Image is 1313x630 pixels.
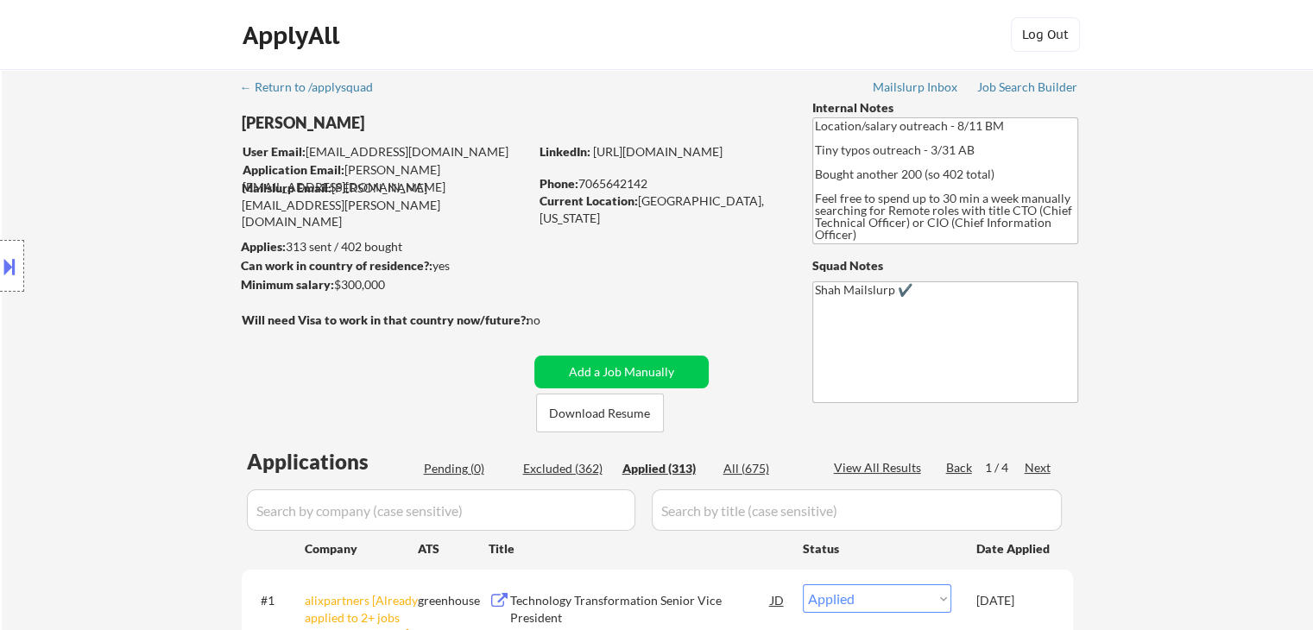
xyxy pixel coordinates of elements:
[241,238,528,255] div: 313 sent / 402 bought
[873,80,959,98] a: Mailslurp Inbox
[242,180,528,230] div: [PERSON_NAME][EMAIL_ADDRESS][PERSON_NAME][DOMAIN_NAME]
[769,584,786,615] div: JD
[305,540,418,558] div: Company
[812,99,1078,117] div: Internal Notes
[242,312,529,327] strong: Will need Visa to work in that country now/future?:
[723,460,810,477] div: All (675)
[243,21,344,50] div: ApplyAll
[243,143,528,161] div: [EMAIL_ADDRESS][DOMAIN_NAME]
[241,258,432,273] strong: Can work in country of residence?:
[540,175,784,192] div: 7065642142
[241,276,528,293] div: $300,000
[534,356,709,388] button: Add a Job Manually
[418,592,489,609] div: greenhouse
[247,489,635,531] input: Search by company (case sensitive)
[536,394,664,432] button: Download Resume
[652,489,1062,531] input: Search by title (case sensitive)
[803,532,951,564] div: Status
[540,193,638,208] strong: Current Location:
[510,592,771,626] div: Technology Transformation Senior Vice President
[976,592,1052,609] div: [DATE]
[977,81,1078,93] div: Job Search Builder
[873,81,959,93] div: Mailslurp Inbox
[418,540,489,558] div: ATS
[243,161,528,195] div: [PERSON_NAME][EMAIL_ADDRESS][DOMAIN_NAME]
[1011,17,1080,52] button: Log Out
[540,192,784,226] div: [GEOGRAPHIC_DATA], [US_STATE]
[242,112,597,134] div: [PERSON_NAME]
[489,540,786,558] div: Title
[247,451,418,472] div: Applications
[834,459,926,476] div: View All Results
[976,540,1052,558] div: Date Applied
[424,460,510,477] div: Pending (0)
[523,460,609,477] div: Excluded (362)
[240,81,389,93] div: ← Return to /applysquad
[240,80,389,98] a: ← Return to /applysquad
[540,144,590,159] strong: LinkedIn:
[593,144,723,159] a: [URL][DOMAIN_NAME]
[977,80,1078,98] a: Job Search Builder
[527,312,576,329] div: no
[622,460,709,477] div: Applied (313)
[812,257,1078,274] div: Squad Notes
[946,459,974,476] div: Back
[1025,459,1052,476] div: Next
[540,176,578,191] strong: Phone:
[985,459,1025,476] div: 1 / 4
[261,592,291,609] div: #1
[241,257,523,274] div: yes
